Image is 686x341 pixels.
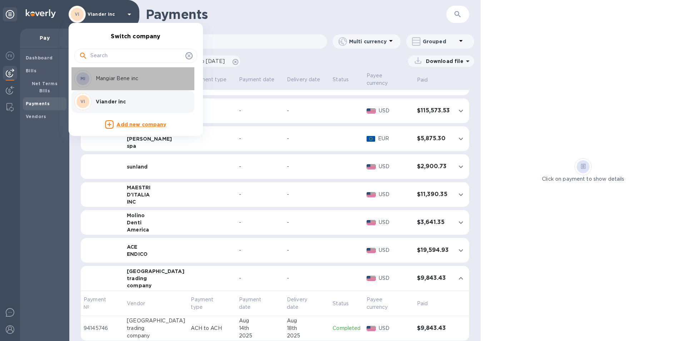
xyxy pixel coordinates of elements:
[80,99,85,104] b: VI
[96,98,186,105] p: Viander inc
[116,121,166,129] p: Add new company
[90,50,183,61] input: Search
[96,75,186,82] p: Mangiar Bene inc
[80,76,86,81] b: MI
